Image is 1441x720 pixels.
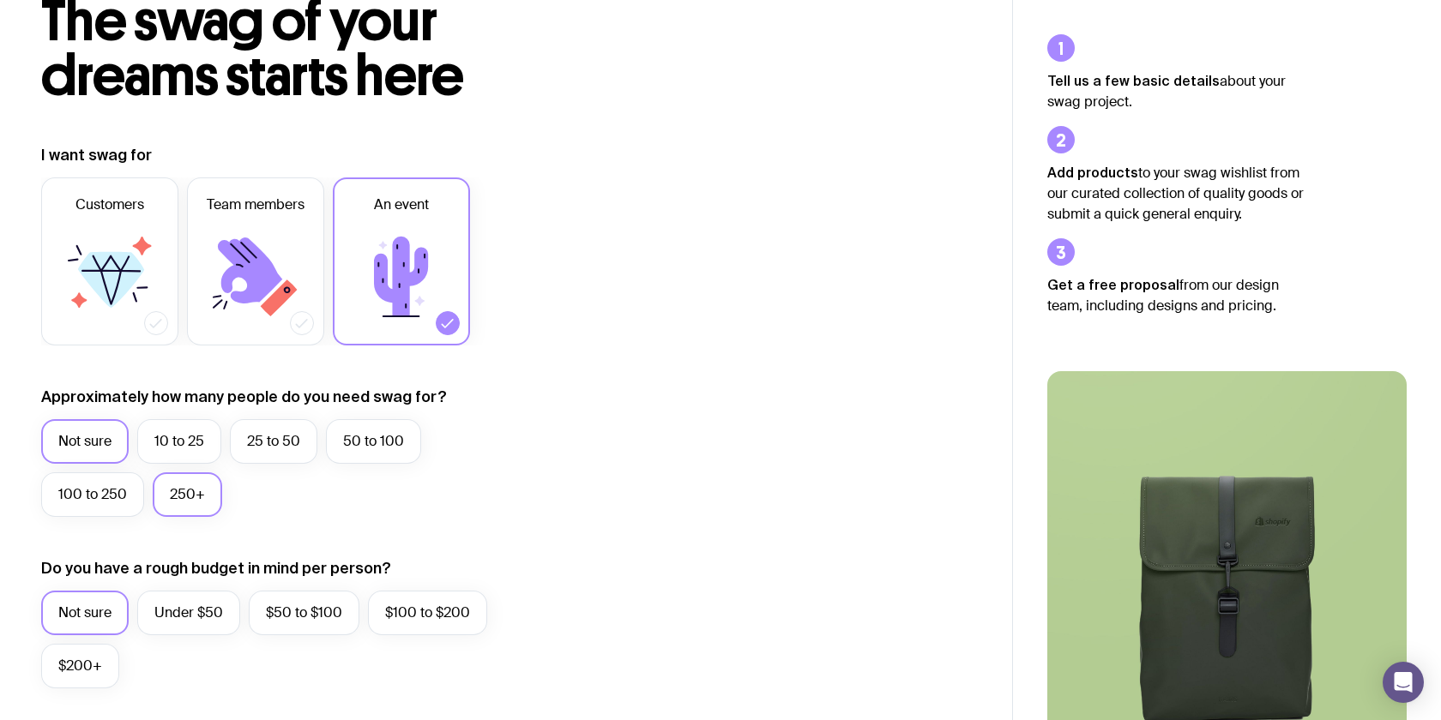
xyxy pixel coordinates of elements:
[137,419,221,464] label: 10 to 25
[41,387,447,407] label: Approximately how many people do you need swag for?
[41,558,391,579] label: Do you have a rough budget in mind per person?
[1047,162,1305,225] p: to your swag wishlist from our curated collection of quality goods or submit a quick general enqu...
[41,591,129,635] label: Not sure
[1047,277,1179,292] strong: Get a free proposal
[374,195,429,215] span: An event
[230,419,317,464] label: 25 to 50
[41,644,119,688] label: $200+
[75,195,144,215] span: Customers
[249,591,359,635] label: $50 to $100
[1383,662,1424,703] div: Open Intercom Messenger
[326,419,421,464] label: 50 to 100
[1047,165,1138,180] strong: Add products
[153,472,222,517] label: 250+
[41,419,129,464] label: Not sure
[41,472,144,517] label: 100 to 250
[207,195,304,215] span: Team members
[137,591,240,635] label: Under $50
[1047,274,1305,316] p: from our design team, including designs and pricing.
[1047,73,1220,88] strong: Tell us a few basic details
[1047,70,1305,112] p: about your swag project.
[368,591,487,635] label: $100 to $200
[41,145,152,165] label: I want swag for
